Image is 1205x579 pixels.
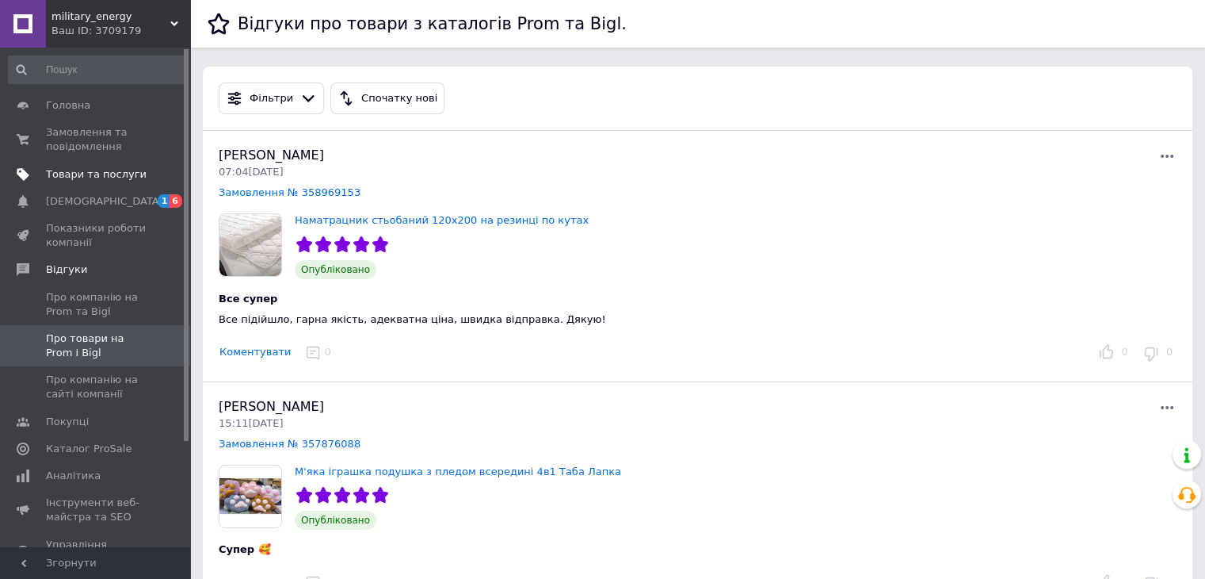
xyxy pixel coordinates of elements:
img: Наматрацник стьобаний 120х200 на резинці по кутах [219,214,281,276]
div: Ваш ID: 3709179 [51,24,190,38]
span: Опубліковано [295,511,376,530]
span: Аналітика [46,469,101,483]
span: 1 [158,194,170,208]
span: Каталог ProSale [46,442,132,456]
span: Опубліковано [295,260,376,279]
span: Головна [46,98,90,113]
span: [DEMOGRAPHIC_DATA] [46,194,163,209]
button: Фільтри [219,82,324,114]
span: Все підійшло, гарна якість, адекватна ціна, швидка відправка. Дякую! [219,313,606,325]
span: 15:11[DATE] [219,417,283,429]
span: [PERSON_NAME] [219,148,324,163]
a: Наматрацник стьобаний 120х200 на резинці по кутах [295,214,589,226]
span: Все супер [219,293,277,305]
span: military_energy [51,10,170,24]
img: М'яка іграшка подушка з пледом всередині 4в1 Таба Лапка [219,466,281,527]
span: Показники роботи компанії [46,221,147,250]
span: Про компанію на сайті компанії [46,373,147,401]
span: Покупці [46,415,89,429]
input: Пошук [8,56,187,84]
span: Про товари на Prom і Bigl [46,332,147,360]
span: Відгуки [46,263,87,277]
button: Спочатку нові [330,82,444,114]
button: Коментувати [219,344,292,361]
div: Спочатку нові [358,90,440,107]
span: Замовлення та повідомлення [46,125,147,154]
span: Товари та послуги [46,167,147,182]
span: 07:04[DATE] [219,166,283,178]
a: Замовлення № 358969153 [219,186,360,198]
span: Про компанію на Prom та Bigl [46,290,147,319]
a: Замовлення № 357876088 [219,438,360,450]
span: Управління сайтом [46,538,147,566]
span: [PERSON_NAME] [219,399,324,414]
div: Фільтри [246,90,296,107]
a: М'яка іграшка подушка з пледом всередині 4в1 Таба Лапка [295,466,621,477]
span: 6 [170,194,182,208]
span: Інструменти веб-майстра та SEO [46,496,147,524]
h1: Відгуки про товари з каталогів Prom та Bigl. [238,14,627,33]
span: Супер 🥰 [219,543,271,555]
